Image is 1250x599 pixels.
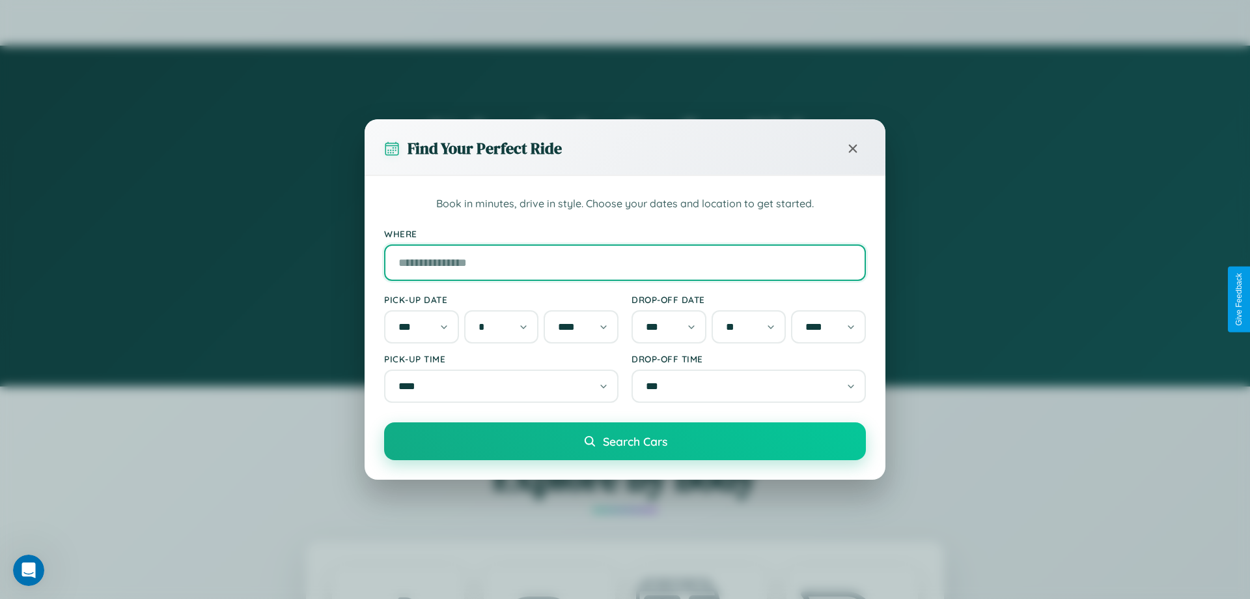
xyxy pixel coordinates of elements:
p: Book in minutes, drive in style. Choose your dates and location to get started. [384,196,866,212]
label: Pick-up Time [384,353,618,364]
span: Search Cars [603,434,667,448]
button: Search Cars [384,422,866,460]
h3: Find Your Perfect Ride [408,138,562,159]
label: Pick-up Date [384,294,618,305]
label: Drop-off Date [632,294,866,305]
label: Drop-off Time [632,353,866,364]
label: Where [384,228,866,239]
